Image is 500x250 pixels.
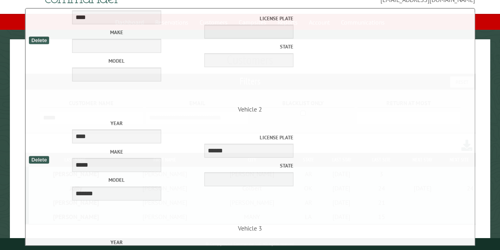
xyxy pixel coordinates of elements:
[59,148,175,156] label: Make
[205,241,295,246] small: © Campground Commander LLC. All rights reserved.
[29,37,49,44] div: Delete
[28,105,472,206] span: Vehicle 2
[177,162,293,169] label: State
[59,29,175,36] label: Make
[59,238,175,246] label: Year
[29,156,49,163] div: Delete
[59,119,175,127] label: Year
[59,176,175,184] label: Model
[59,57,175,65] label: Model
[177,15,293,22] label: License Plate
[177,134,293,141] label: License Plate
[177,43,293,50] label: State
